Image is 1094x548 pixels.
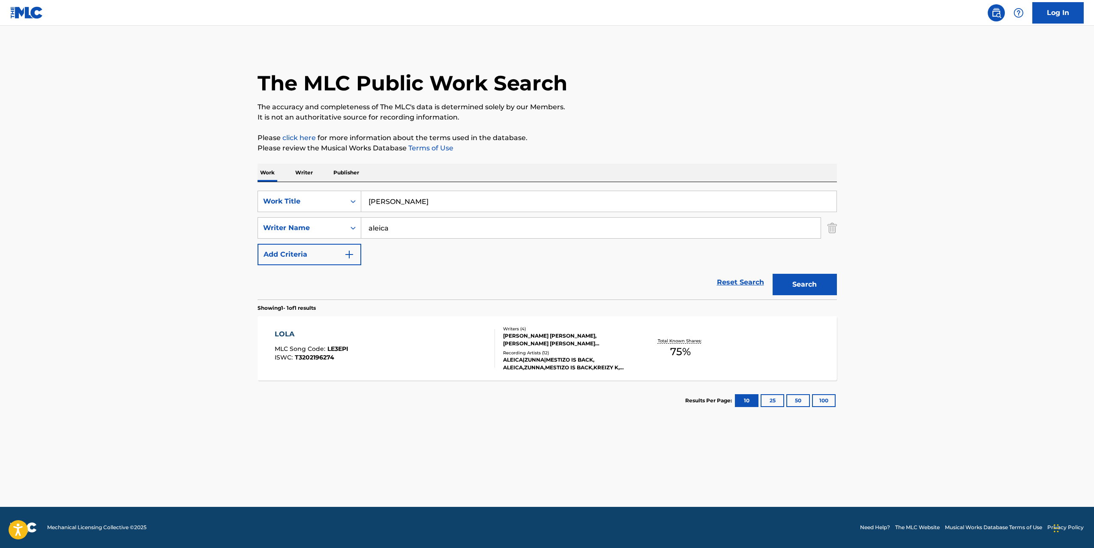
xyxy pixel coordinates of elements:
[258,70,567,96] h1: The MLC Public Work Search
[1054,515,1059,541] div: Drag
[258,191,837,299] form: Search Form
[258,304,316,312] p: Showing 1 - 1 of 1 results
[327,345,348,353] span: LE3EPI
[827,217,837,239] img: Delete Criterion
[258,133,837,143] p: Please for more information about the terms used in the database.
[945,524,1042,531] a: Musical Works Database Terms of Use
[685,397,734,404] p: Results Per Page:
[10,6,43,19] img: MLC Logo
[258,244,361,265] button: Add Criteria
[258,102,837,112] p: The accuracy and completeness of The MLC's data is determined solely by our Members.
[991,8,1001,18] img: search
[282,134,316,142] a: click here
[258,316,837,380] a: LOLAMLC Song Code:LE3EPIISWC:T3202196274Writers (4)[PERSON_NAME] [PERSON_NAME], [PERSON_NAME] [PE...
[295,353,334,361] span: T3202196274
[713,273,768,292] a: Reset Search
[658,338,704,344] p: Total Known Shares:
[275,329,348,339] div: LOLA
[670,344,691,359] span: 75 %
[988,4,1005,21] a: Public Search
[503,326,632,332] div: Writers ( 4 )
[786,394,810,407] button: 50
[735,394,758,407] button: 10
[263,196,340,207] div: Work Title
[1047,524,1084,531] a: Privacy Policy
[344,249,354,260] img: 9d2ae6d4665cec9f34b9.svg
[1010,4,1027,21] div: Help
[258,164,277,182] p: Work
[258,143,837,153] p: Please review the Musical Works Database
[275,353,295,361] span: ISWC :
[503,332,632,347] div: [PERSON_NAME] [PERSON_NAME], [PERSON_NAME] [PERSON_NAME] [PERSON_NAME], [PERSON_NAME]
[258,112,837,123] p: It is not an authoritative source for recording information.
[275,345,327,353] span: MLC Song Code :
[263,223,340,233] div: Writer Name
[503,350,632,356] div: Recording Artists ( 12 )
[1051,507,1094,548] iframe: Chat Widget
[407,144,453,152] a: Terms of Use
[773,274,837,295] button: Search
[761,394,784,407] button: 25
[10,522,37,533] img: logo
[331,164,362,182] p: Publisher
[812,394,836,407] button: 100
[1013,8,1024,18] img: help
[1032,2,1084,24] a: Log In
[47,524,147,531] span: Mechanical Licensing Collective © 2025
[293,164,315,182] p: Writer
[860,524,890,531] a: Need Help?
[895,524,940,531] a: The MLC Website
[503,356,632,371] div: ALEICA|ZUNNA|MESTIZO IS BACK, ALEICA,ZUNNA,MESTIZO IS BACK,KREIZY K, [GEOGRAPHIC_DATA], [GEOGRAPH...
